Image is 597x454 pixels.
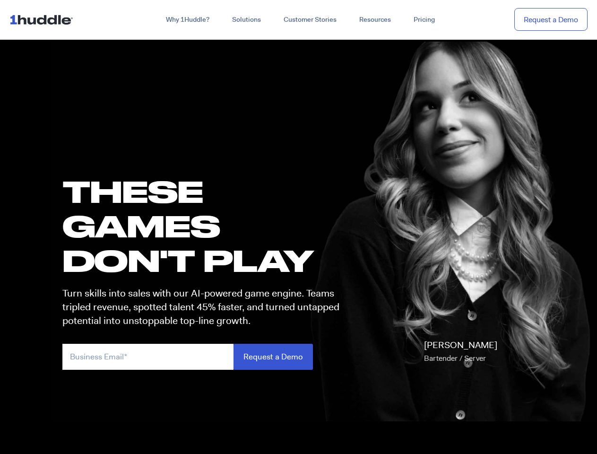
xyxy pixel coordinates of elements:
[402,11,446,28] a: Pricing
[155,11,221,28] a: Why 1Huddle?
[514,8,588,31] a: Request a Demo
[424,353,486,363] span: Bartender / Server
[221,11,272,28] a: Solutions
[234,344,313,370] input: Request a Demo
[62,174,348,278] h1: these GAMES DON'T PLAY
[9,10,77,28] img: ...
[348,11,402,28] a: Resources
[62,287,348,328] p: Turn skills into sales with our AI-powered game engine. Teams tripled revenue, spotted talent 45%...
[424,339,497,365] p: [PERSON_NAME]
[62,344,234,370] input: Business Email*
[272,11,348,28] a: Customer Stories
